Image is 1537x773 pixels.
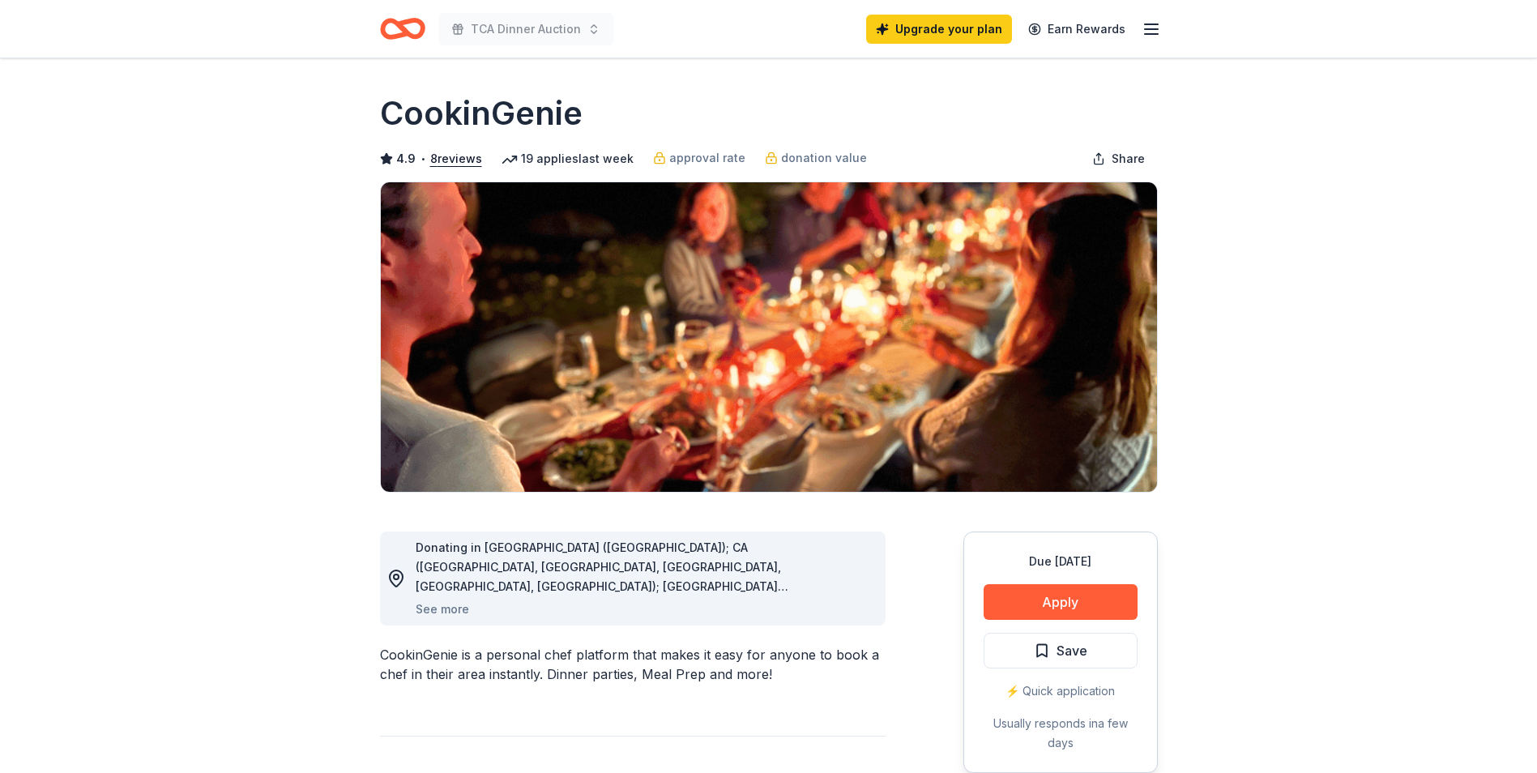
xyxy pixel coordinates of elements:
[1018,15,1135,44] a: Earn Rewards
[781,148,867,168] span: donation value
[430,149,482,169] button: 8reviews
[420,152,425,165] span: •
[1079,143,1158,175] button: Share
[984,633,1138,668] button: Save
[1112,149,1145,169] span: Share
[765,148,867,168] a: donation value
[984,714,1138,753] div: Usually responds in a few days
[984,584,1138,620] button: Apply
[471,19,581,39] span: TCA Dinner Auction
[416,600,469,619] button: See more
[984,552,1138,571] div: Due [DATE]
[380,91,583,136] h1: CookinGenie
[984,681,1138,701] div: ⚡️ Quick application
[653,148,745,168] a: approval rate
[669,148,745,168] span: approval rate
[866,15,1012,44] a: Upgrade your plan
[380,645,886,684] div: CookinGenie is a personal chef platform that makes it easy for anyone to book a chef in their are...
[438,13,613,45] button: TCA Dinner Auction
[1057,640,1087,661] span: Save
[380,10,425,48] a: Home
[396,149,416,169] span: 4.9
[381,182,1157,492] img: Image for CookinGenie
[502,149,634,169] div: 19 applies last week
